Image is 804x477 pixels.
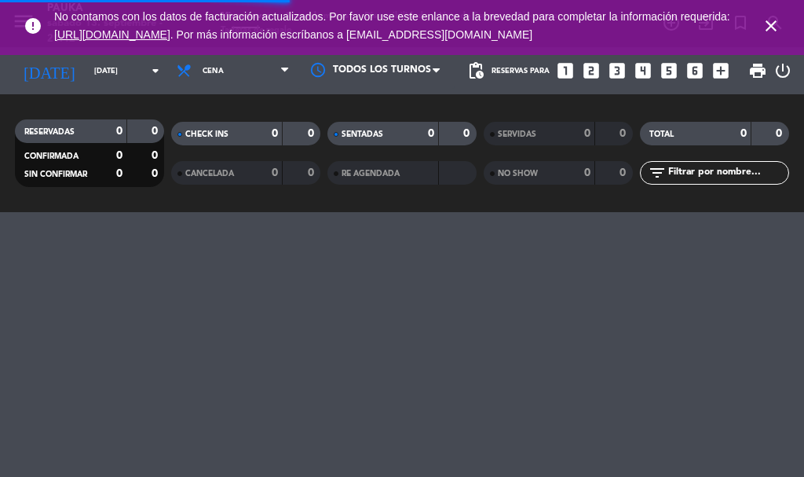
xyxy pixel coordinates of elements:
span: SIN CONFIRMAR [24,171,87,178]
span: SENTADAS [342,130,383,138]
span: pending_actions [466,61,485,80]
span: CHECK INS [185,130,228,138]
span: SERVIDAS [498,130,536,138]
span: Cena [203,67,224,75]
strong: 0 [116,126,122,137]
span: RE AGENDADA [342,170,400,178]
span: NO SHOW [498,170,538,178]
i: looks_4 [633,61,653,81]
i: [DATE] [12,55,86,86]
strong: 0 [116,168,122,179]
i: filter_list [648,163,667,182]
strong: 0 [116,150,122,161]
span: print [748,61,767,80]
span: CANCELADA [185,170,234,178]
strong: 0 [152,150,161,161]
strong: 0 [619,128,629,139]
strong: 0 [272,167,278,178]
span: RESERVADAS [24,128,75,136]
i: looks_3 [607,61,627,81]
strong: 0 [308,128,317,139]
i: add_box [711,61,731,81]
i: error [24,17,42,35]
i: close [762,17,780,35]
i: looks_6 [685,61,705,81]
strong: 0 [619,167,629,178]
input: Filtrar por nombre... [667,164,788,182]
strong: 0 [740,128,747,139]
strong: 0 [428,128,434,139]
span: No contamos con los datos de facturación actualizados. Por favor use este enlance a la brevedad p... [54,10,730,41]
strong: 0 [463,128,473,139]
strong: 0 [152,126,161,137]
strong: 0 [272,128,278,139]
strong: 0 [776,128,785,139]
span: TOTAL [649,130,674,138]
i: looks_5 [659,61,679,81]
span: CONFIRMADA [24,152,79,160]
i: looks_one [555,61,576,81]
strong: 0 [152,168,161,179]
span: Reservas para [492,67,550,75]
a: . Por más información escríbanos a [EMAIL_ADDRESS][DOMAIN_NAME] [170,28,532,41]
i: looks_two [581,61,601,81]
i: arrow_drop_down [146,61,165,80]
strong: 0 [584,167,590,178]
strong: 0 [584,128,590,139]
div: LOG OUT [773,47,792,94]
i: power_settings_new [773,61,792,80]
strong: 0 [308,167,317,178]
a: [URL][DOMAIN_NAME] [54,28,170,41]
